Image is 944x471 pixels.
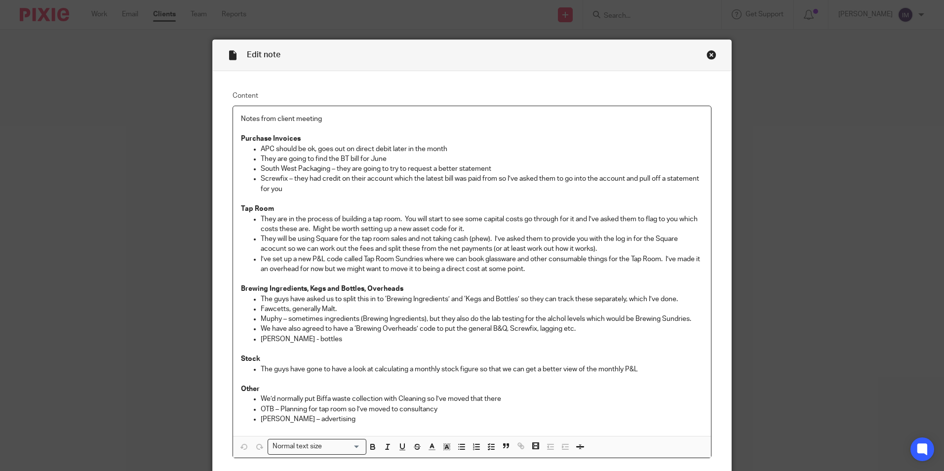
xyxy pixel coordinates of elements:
p: They are in the process of building a tap room. You will start to see some capital costs go throu... [261,214,703,235]
p: We’d normally put Biffa waste collection with Cleaning so I’ve moved that there [261,394,703,404]
p: OTB – Planning for tap room so I’ve moved to consultancy [261,404,703,414]
strong: Tap Room [241,205,274,212]
p: [PERSON_NAME] – advertising [261,414,703,424]
p: I’ve set up a new P&L code called Tap Room Sundries where we can book glassware and other consuma... [261,254,703,275]
strong: Other [241,386,260,392]
p: They will be using Square for the tap room sales and not taking cash (phew). I’ve asked them to p... [261,234,703,254]
p: APC should be ok, goes out on direct debit later in the month [261,144,703,154]
p: Fawcetts, generally Malt. [261,304,703,314]
span: Normal text size [270,441,324,452]
p: Muphy – sometimes ingredients (Brewing Ingredients), but they also do the lab testing for the alc... [261,314,703,324]
p: Notes from client meeting [241,114,703,124]
p: South West Packaging – they are going to try to request a better statement [261,164,703,174]
p: They are going to find the BT bill for June [261,154,703,164]
p: [PERSON_NAME] - bottles [261,334,703,344]
p: The guys have asked us to split this in to ‘Brewing Ingredients’ and ‘Kegs and Bottles’ so they c... [261,294,703,304]
p: We have also agreed to have a ‘Brewing Overheads’ code to put the general B&Q, Screwfix, lagging ... [261,324,703,334]
div: Search for option [268,439,366,454]
p: Screwfix – they had credit on their account which the latest bill was paid from so I’ve asked the... [261,174,703,194]
p: The guys have gone to have a look at calculating a monthly stock figure so that we can get a bett... [261,364,703,374]
div: Close this dialog window [707,50,716,60]
span: Edit note [247,51,280,59]
label: Content [233,91,711,101]
strong: Purchase Invoices [241,135,301,142]
strong: Stock [241,355,260,362]
strong: Brewing Ingredients, Kegs and Bottles, Overheads [241,285,403,292]
input: Search for option [325,441,360,452]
